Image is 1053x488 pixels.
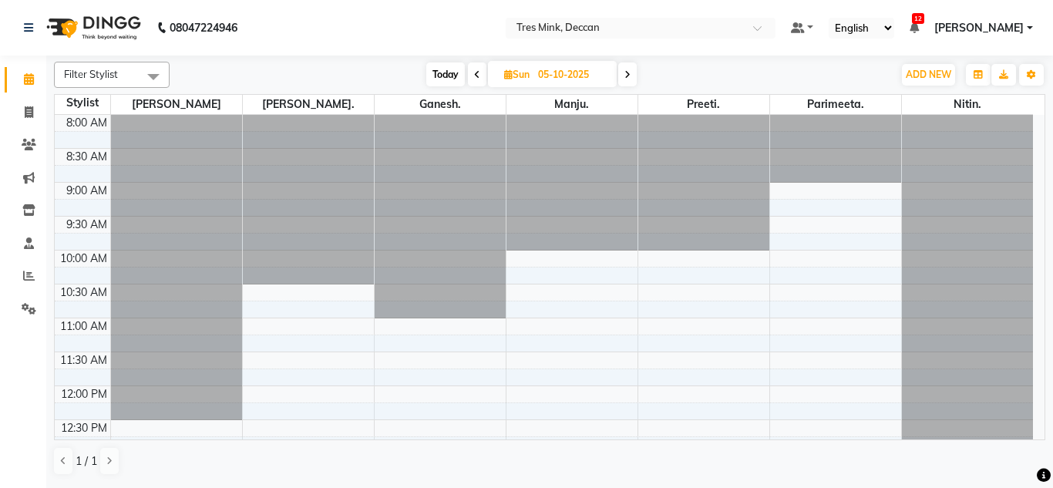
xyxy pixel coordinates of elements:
span: Today [426,62,465,86]
span: Filter Stylist [64,68,118,80]
div: 9:00 AM [63,183,110,199]
span: ADD NEW [906,69,951,80]
div: Stylist [55,95,110,111]
div: 10:30 AM [57,284,110,301]
span: Manju. [506,95,638,114]
span: 12 [912,13,924,24]
span: Sun [500,69,533,80]
a: 12 [910,21,919,35]
span: 1 / 1 [76,453,97,469]
span: Ganesh. [375,95,506,114]
span: [PERSON_NAME] [934,20,1024,36]
input: 2025-10-05 [533,63,611,86]
span: Preeti. [638,95,769,114]
button: ADD NEW [902,64,955,86]
div: 8:30 AM [63,149,110,165]
b: 08047224946 [170,6,237,49]
img: logo [39,6,145,49]
span: Nitin. [902,95,1034,114]
div: 8:00 AM [63,115,110,131]
div: 12:00 PM [58,386,110,402]
div: 10:00 AM [57,251,110,267]
div: 11:30 AM [57,352,110,369]
span: Parimeeta. [770,95,901,114]
span: [PERSON_NAME]. [243,95,374,114]
span: [PERSON_NAME] [111,95,242,114]
div: 12:30 PM [58,420,110,436]
div: 11:00 AM [57,318,110,335]
div: 9:30 AM [63,217,110,233]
